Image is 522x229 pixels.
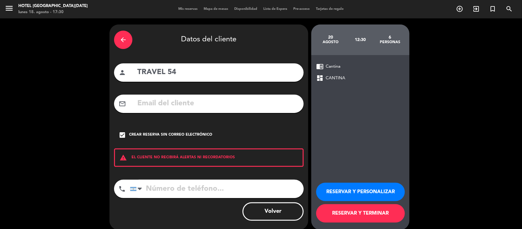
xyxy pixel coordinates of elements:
div: Hotel [GEOGRAPHIC_DATA][DATE] [18,3,88,9]
div: agosto [316,40,346,45]
div: Crear reserva sin correo electrónico [129,132,212,138]
i: add_circle_outline [456,5,463,13]
button: menu [5,4,14,15]
button: RESERVAR Y PERSONALIZAR [316,183,405,201]
span: Tarjetas de regalo [313,7,347,11]
input: Número de teléfono... [130,180,304,198]
span: dashboard [316,74,324,82]
span: Disponibilidad [231,7,260,11]
i: exit_to_app [472,5,480,13]
i: person [119,69,126,76]
span: Mis reservas [175,7,201,11]
i: phone [118,185,126,193]
div: Datos del cliente [114,29,304,51]
span: CANTINA [326,75,345,82]
i: search [505,5,513,13]
input: Nombre del cliente [137,66,299,79]
div: lunes 18. agosto - 17:30 [18,9,88,15]
i: menu [5,4,14,13]
button: Volver [242,202,304,221]
i: mail_outline [119,100,126,107]
span: Pre-acceso [290,7,313,11]
span: Lista de Espera [260,7,290,11]
i: check_box [119,131,126,139]
i: turned_in_not [489,5,496,13]
span: Cantina [326,63,340,70]
div: 6 [375,35,405,40]
span: Mapa de mesas [201,7,231,11]
div: 20 [316,35,346,40]
button: RESERVAR Y TERMINAR [316,204,405,223]
span: chrome_reader_mode [316,63,324,70]
i: arrow_back [120,36,127,43]
div: Argentina: +54 [130,180,144,198]
div: 12:30 [346,29,375,51]
input: Email del cliente [137,97,299,110]
div: EL CLIENTE NO RECIBIRÁ ALERTAS NI RECORDATORIOS [114,148,304,167]
div: personas [375,40,405,45]
i: warning [115,154,131,161]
